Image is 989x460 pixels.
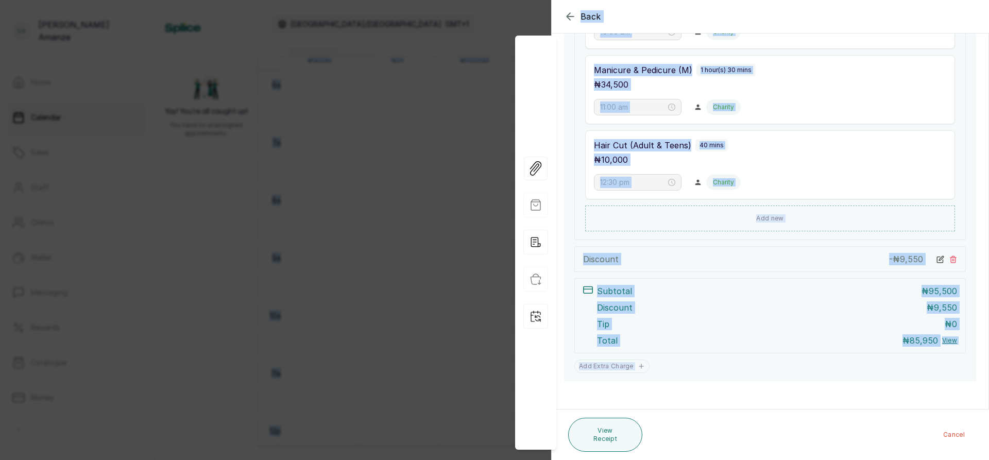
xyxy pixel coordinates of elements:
[594,139,691,151] p: Hair Cut (Adult & Teens)
[713,178,734,186] p: Charity
[601,155,628,165] span: 10,000
[942,336,957,345] button: View
[900,254,923,264] span: 9,550
[929,286,957,296] span: 95,500
[902,334,938,347] p: ₦
[568,418,642,452] button: View Receipt
[910,335,938,346] span: 85,950
[594,64,692,76] p: Manicure & Pedicure (M)
[922,285,957,297] p: ₦
[945,318,957,330] p: ₦
[597,334,618,347] p: Total
[564,10,601,23] button: Back
[935,425,973,444] button: Cancel
[700,141,724,149] p: 40 mins
[597,318,609,330] p: Tip
[701,66,752,74] p: 1 hour(s) 30 mins
[713,103,734,111] p: Charity
[889,253,923,265] p: - ₦
[581,10,601,23] span: Back
[594,78,628,91] p: ₦
[597,285,632,297] p: Subtotal
[583,253,619,265] p: Discount
[597,301,633,314] p: Discount
[574,360,650,373] button: Add Extra Charge
[600,177,666,188] input: Select time
[927,301,957,314] p: ₦
[600,101,666,113] input: Select time
[594,154,628,166] p: ₦
[952,319,957,329] span: 0
[601,79,628,90] span: 34,500
[585,206,955,231] button: Add new
[934,302,957,313] span: 9,550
